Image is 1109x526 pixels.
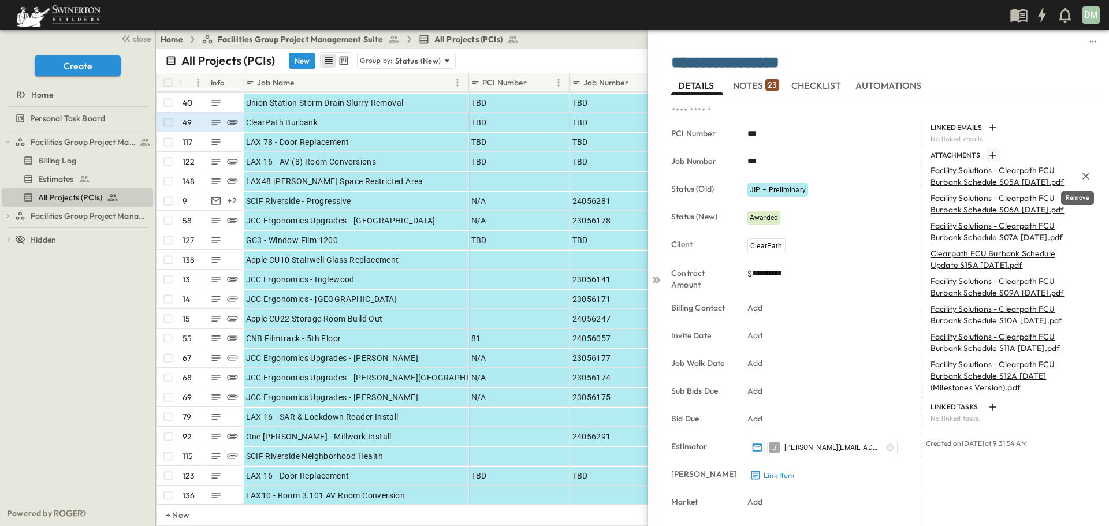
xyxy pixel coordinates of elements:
p: 79 [183,411,191,423]
span: JCC Ergonomics Upgrades - [PERSON_NAME] [246,391,419,403]
span: N/A [471,391,486,403]
div: DM [1082,6,1100,24]
p: Status (New) [671,211,731,222]
div: test [2,133,153,151]
span: 24056291 [572,431,611,442]
span: JIP – Preliminary [750,186,806,194]
p: 9 [183,195,187,207]
button: sidedrawer-menu [1086,35,1100,49]
p: [PERSON_NAME] [671,468,731,480]
p: 23 [768,79,777,91]
span: JCC Ergonomics Upgrades - [PERSON_NAME] [246,352,419,364]
p: 136 [183,490,195,501]
span: ClearPath [750,242,783,250]
p: 14 [183,293,190,305]
p: 69 [183,391,192,403]
span: Apple CU10 Stairwell Glass Replacement [246,254,399,266]
p: 123 [183,470,195,482]
span: 23056178 [572,215,611,226]
p: LINKED EMAILS [931,123,984,132]
span: GC3 - Window Film 1200 [246,234,338,246]
span: TBD [471,234,487,246]
p: Facility Solutions - Clearpath FCU Burbank Schedule S11A [DATE].pdf [931,331,1077,354]
p: PCI Number [671,128,731,139]
div: Info [211,66,225,99]
p: ATTACHMENTS [931,151,984,160]
div: table view [320,52,352,69]
p: Status (New) [395,55,441,66]
span: JCC Ergonomics - Inglewood [246,274,355,285]
span: CHECKLIST [791,80,844,91]
p: 148 [183,176,195,187]
div: test [2,109,153,128]
span: TBD [572,156,588,167]
p: 55 [183,333,192,344]
a: Home [161,33,183,45]
button: New [289,53,315,69]
span: 23056174 [572,372,611,383]
button: Create [35,55,121,76]
span: 23056171 [572,293,611,305]
span: TBD [471,97,487,109]
button: Menu [451,76,464,89]
p: Contract Amount [671,267,731,290]
span: Awarded [750,214,778,222]
div: test [2,151,153,170]
span: LAX10 - Room 3.101 AV Room Conversion [246,490,405,501]
p: 117 [183,136,193,148]
p: Job Name [257,77,294,88]
p: Add [747,357,763,369]
span: NOTES [733,80,779,91]
p: Billing Contact [671,302,731,314]
span: JCC Ergonomics Upgrades - [PERSON_NAME][GEOGRAPHIC_DATA] [246,372,500,383]
p: 15 [183,313,190,324]
p: 40 [183,97,192,109]
span: All Projects (PCIs) [38,192,102,203]
p: Link Item [764,470,795,481]
span: Facilities Group Project Management Suite [218,33,384,45]
span: SCIF Riverside - Progressive [246,195,351,207]
p: Add [747,496,763,508]
p: 13 [183,274,190,285]
span: TBD [471,156,487,167]
p: Group by: [360,55,393,66]
p: 92 [183,431,192,442]
span: 23056141 [572,274,611,285]
span: Personal Task Board [30,113,105,124]
p: Add [747,330,763,341]
div: Info [209,73,243,92]
span: LAX 78 - Door Replacement [246,136,349,148]
span: LAX 16 - SAR & Lockdown Reader Install [246,411,399,423]
span: ClearPath Burbank [246,117,318,128]
p: Clearpath FCU Burbank Schedule Update S15A [DATE].pdf [931,248,1077,271]
span: [PERSON_NAME][EMAIL_ADDRESS][PERSON_NAME][PERSON_NAME] [784,443,882,452]
div: test [2,188,153,207]
span: LAX48 [PERSON_NAME] Space Restricted Area [246,176,423,187]
span: 24056247 [572,313,611,324]
p: Client [671,238,731,250]
span: JCC Ergonomics - [GEOGRAPHIC_DATA] [246,293,397,305]
button: Menu [552,76,565,89]
p: 115 [183,450,193,462]
span: Apple CU22 Storage Room Build Out [246,313,383,324]
span: TBD [572,234,588,246]
span: One [PERSON_NAME] - Millwork Install [246,431,392,442]
p: Add [747,302,763,314]
button: Remove [1079,169,1093,183]
p: Job Number [671,155,731,167]
span: N/A [471,215,486,226]
p: No linked tasks. [931,414,1093,423]
span: TBD [471,470,487,482]
p: Market [671,496,731,508]
p: Job Number [583,77,628,88]
span: SCIF Riverside Neighborhood Health [246,450,384,462]
span: TBD [471,117,487,128]
p: 49 [183,117,192,128]
button: kanban view [336,54,351,68]
p: 67 [183,352,191,364]
p: Facility Solutions - Clearpath FCU Burbank Schedule S10A [DATE].pdf [931,303,1077,326]
div: + 2 [225,194,239,208]
span: 23056175 [572,391,611,403]
p: + New [166,509,173,521]
span: DETAILS [678,80,716,91]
